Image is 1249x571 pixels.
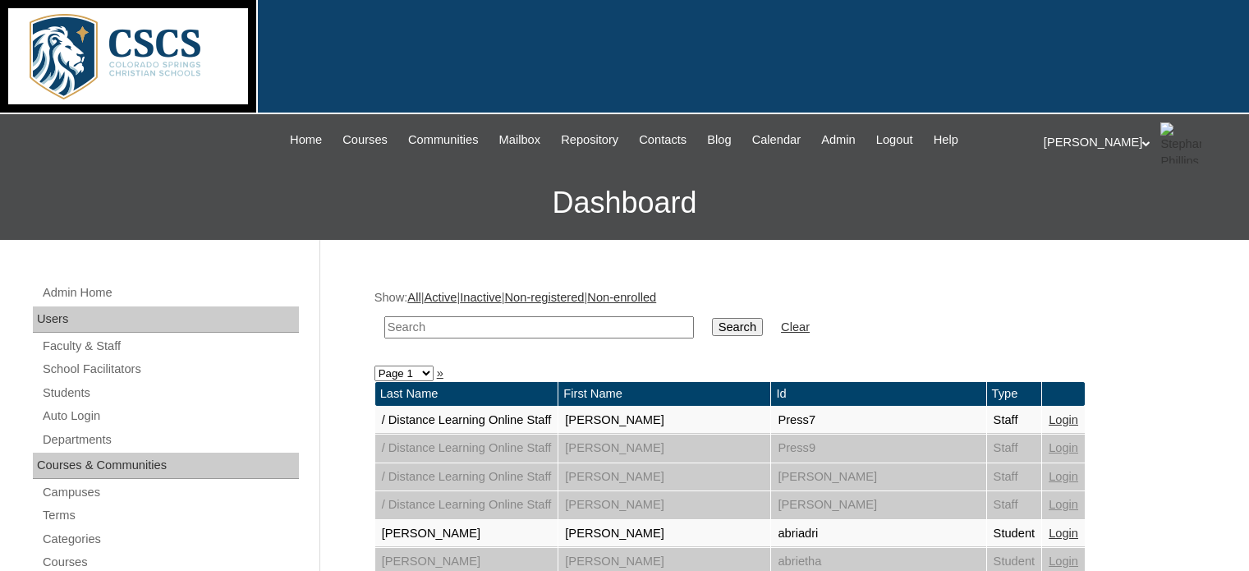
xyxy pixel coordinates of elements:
a: Contacts [631,131,695,150]
a: Non-registered [505,291,585,304]
a: Login [1049,555,1078,568]
span: Mailbox [499,131,541,150]
td: Student [987,520,1042,548]
a: Mailbox [491,131,549,150]
td: Id [771,382,985,406]
input: Search [384,316,694,338]
a: Clear [781,320,810,334]
a: Courses [334,131,396,150]
div: [PERSON_NAME] [1044,122,1233,163]
span: Calendar [752,131,801,150]
a: Help [925,131,967,150]
a: All [407,291,420,304]
a: Login [1049,441,1078,454]
img: Stephanie Phillips [1160,122,1201,163]
td: Staff [987,435,1042,463]
a: School Facilitators [41,359,299,380]
td: Press7 [771,407,985,435]
span: Help [934,131,958,150]
td: abriadri [771,520,985,548]
td: Last Name [375,382,558,406]
td: / Distance Learning Online Staff [375,407,558,435]
td: / Distance Learning Online Staff [375,463,558,491]
td: First Name [558,382,770,406]
a: Non-enrolled [587,291,656,304]
td: [PERSON_NAME] [771,463,985,491]
span: Blog [707,131,731,150]
a: Communities [400,131,487,150]
td: [PERSON_NAME] [558,435,770,463]
td: [PERSON_NAME] [558,520,770,548]
td: [PERSON_NAME] [771,491,985,519]
td: [PERSON_NAME] [375,520,558,548]
a: Campuses [41,482,299,503]
a: » [437,366,443,380]
a: Logout [868,131,921,150]
a: Departments [41,430,299,450]
a: Calendar [744,131,809,150]
a: Login [1049,527,1078,540]
a: Repository [553,131,627,150]
td: / Distance Learning Online Staff [375,491,558,519]
a: Blog [699,131,739,150]
a: Admin Home [41,283,299,303]
a: Login [1049,498,1078,511]
a: Login [1049,470,1078,483]
td: / Distance Learning Online Staff [375,435,558,463]
span: Contacts [639,131,686,150]
a: Auto Login [41,406,299,426]
img: logo-white.png [8,8,248,104]
div: Users [33,306,299,333]
a: Active [424,291,457,304]
a: Admin [813,131,864,150]
a: Categories [41,529,299,550]
input: Search [712,318,763,336]
td: Staff [987,491,1042,519]
a: Faculty & Staff [41,336,299,357]
span: Repository [561,131,618,150]
h3: Dashboard [8,166,1241,240]
td: [PERSON_NAME] [558,491,770,519]
a: Login [1049,413,1078,426]
td: [PERSON_NAME] [558,407,770,435]
span: Communities [408,131,479,150]
td: Type [987,382,1042,406]
div: Show: | | | | [374,289,1187,348]
td: [PERSON_NAME] [558,463,770,491]
a: Students [41,383,299,403]
td: Staff [987,463,1042,491]
span: Admin [821,131,856,150]
td: Staff [987,407,1042,435]
td: Press9 [771,435,985,463]
a: Terms [41,505,299,526]
a: Inactive [460,291,502,304]
span: Logout [876,131,913,150]
a: Home [282,131,330,150]
div: Courses & Communities [33,453,299,479]
span: Courses [342,131,388,150]
span: Home [290,131,322,150]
